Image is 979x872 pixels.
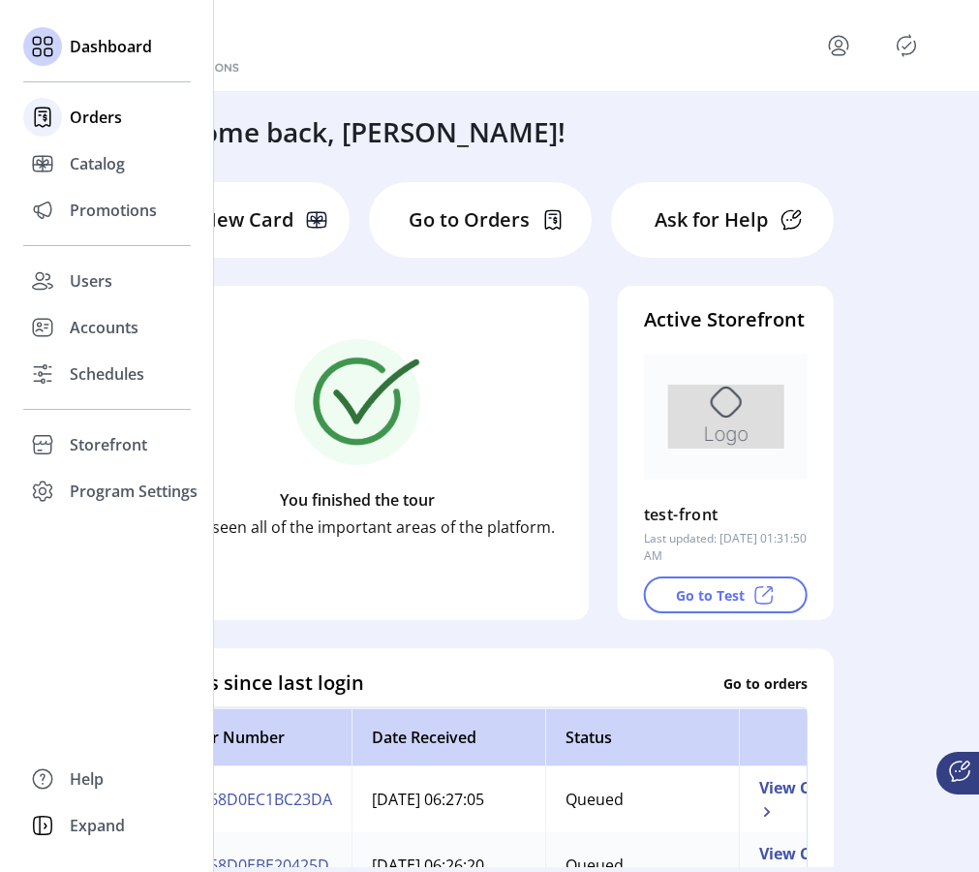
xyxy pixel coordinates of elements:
span: Orders [70,106,122,129]
p: You finished the tour [280,488,435,512]
span: Promotions [70,199,157,222]
span: Program Settings [70,480,198,503]
h4: Orders since last login [153,669,364,698]
span: Users [70,269,112,293]
td: 589Z68D0EC1BC23DA [154,766,352,832]
td: View Cards [739,766,865,832]
p: Go to Orders [409,205,530,234]
p: Last updated: [DATE] 01:31:50 AM [644,530,808,565]
span: Accounts [70,316,138,339]
p: You’ve seen all of the important areas of the platform. [161,515,555,539]
span: Schedules [70,362,144,386]
th: Status [545,708,739,766]
p: Go to orders [723,672,808,693]
h3: Welcome back, [PERSON_NAME]! [139,111,566,152]
button: Go to Test [644,576,808,613]
p: Add New Card [161,205,293,234]
button: menu [823,30,854,61]
h4: Active Storefront [644,305,808,334]
span: Help [70,767,104,791]
span: Storefront [70,433,147,456]
p: Ask for Help [655,205,768,234]
span: Expand [70,814,125,837]
th: Date Received [352,708,545,766]
button: Publisher Panel [891,30,922,61]
td: [DATE] 06:27:05 [352,766,545,832]
p: test-front [644,499,719,530]
td: Queued [545,766,739,832]
th: Order Number [154,708,352,766]
span: Catalog [70,152,125,175]
span: Dashboard [70,35,152,58]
